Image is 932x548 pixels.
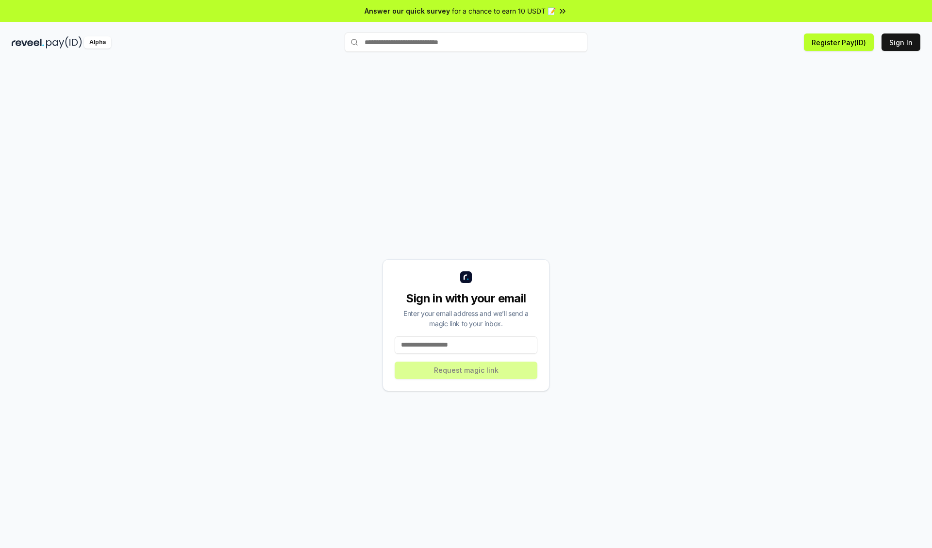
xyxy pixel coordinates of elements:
button: Register Pay(ID) [804,33,874,51]
img: pay_id [46,36,82,49]
img: reveel_dark [12,36,44,49]
span: Answer our quick survey [365,6,450,16]
div: Alpha [84,36,111,49]
img: logo_small [460,271,472,283]
div: Sign in with your email [395,291,537,306]
div: Enter your email address and we’ll send a magic link to your inbox. [395,308,537,329]
span: for a chance to earn 10 USDT 📝 [452,6,556,16]
button: Sign In [882,33,920,51]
